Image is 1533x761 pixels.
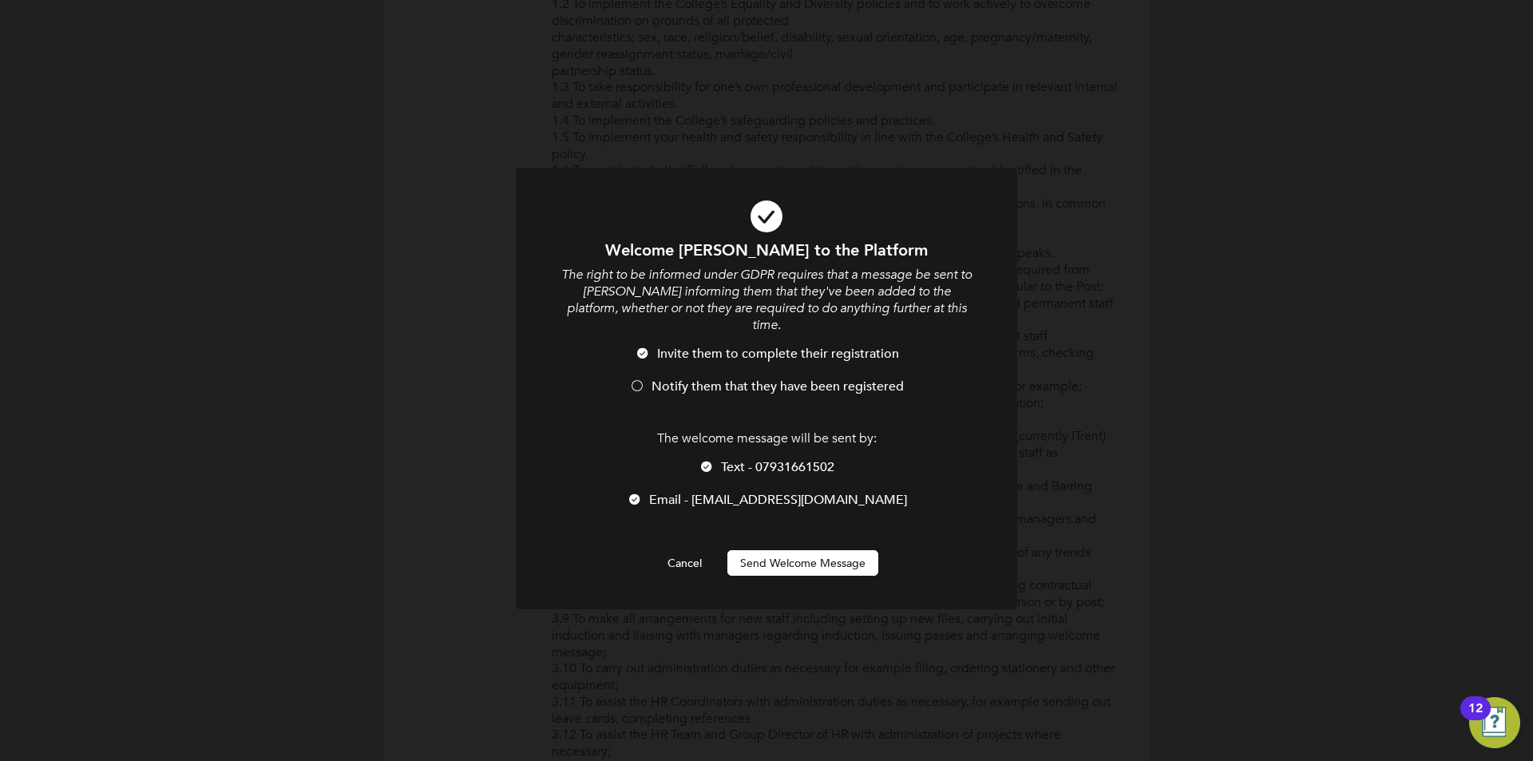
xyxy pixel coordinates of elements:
span: Email - [EMAIL_ADDRESS][DOMAIN_NAME] [649,492,907,508]
div: 12 [1468,708,1483,729]
span: Text - 07931661502 [721,459,834,475]
button: Send Welcome Message [727,550,878,576]
button: Cancel [655,550,715,576]
span: Notify them that they have been registered [652,379,904,394]
button: Open Resource Center, 12 new notifications [1469,697,1520,748]
h1: Welcome [PERSON_NAME] to the Platform [559,240,974,260]
span: Invite them to complete their registration [657,346,899,362]
p: The welcome message will be sent by: [559,430,974,447]
i: The right to be informed under GDPR requires that a message be sent to [PERSON_NAME] informing th... [561,267,972,332]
